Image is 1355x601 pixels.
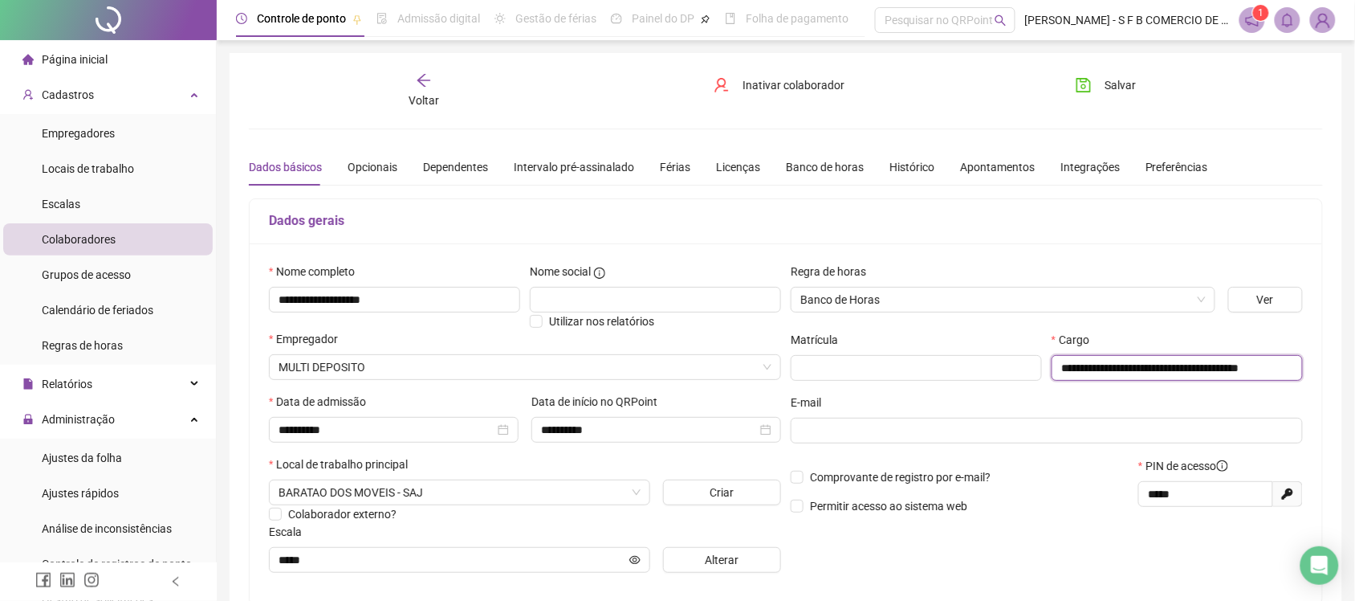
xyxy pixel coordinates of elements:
[22,89,34,100] span: user-add
[889,158,934,176] div: Histórico
[42,339,123,352] span: Regras de horas
[1228,287,1303,313] button: Ver
[42,487,119,500] span: Ajustes rápidos
[515,12,596,25] span: Gestão de férias
[531,393,668,411] label: Data de início no QRPoint
[42,198,80,211] span: Escalas
[530,263,591,280] span: Nome social
[1025,11,1230,29] span: [PERSON_NAME] - S F B COMERCIO DE MOVEIS E ELETRO
[1145,158,1208,176] div: Preferências
[249,158,322,176] div: Dados básicos
[810,471,991,484] span: Comprovante de registro por e-mail?
[42,53,108,66] span: Página inicial
[269,330,348,348] label: Empregador
[288,508,397,521] span: Colaborador externo?
[352,14,362,24] span: pushpin
[611,13,622,24] span: dashboard
[1300,546,1339,585] div: Open Intercom Messenger
[279,480,641,505] span: PRAÇA MADRE MARIA DO ROSARIO, N° 88, CENTRO SANTO ANTONIO DE JESUS – BAHIA
[22,414,34,425] span: lock
[549,315,654,328] span: Utilizar nos relatórios
[42,522,172,535] span: Análise de inconsistências
[42,452,122,464] span: Ajustes da folha
[279,355,771,379] span: MULTI DEPOSITO E ARMAZEM LIMITADA
[1253,5,1269,21] sup: 1
[42,268,131,281] span: Grupos de acesso
[1311,8,1335,32] img: 82559
[663,547,782,573] button: Alterar
[705,551,739,569] span: Alterar
[416,72,432,88] span: arrow-left
[632,12,694,25] span: Painel do DP
[376,13,388,24] span: file-done
[746,12,848,25] span: Folha de pagamento
[1257,291,1274,309] span: Ver
[791,331,848,349] label: Matrícula
[1060,158,1120,176] div: Integrações
[701,14,710,24] span: pushpin
[269,393,376,411] label: Data de admissão
[1105,76,1136,94] span: Salvar
[1280,13,1295,27] span: bell
[960,158,1035,176] div: Apontamentos
[42,88,94,101] span: Cadastros
[995,14,1007,27] span: search
[725,13,736,24] span: book
[1217,460,1228,472] span: info-circle
[663,480,782,505] button: Criar
[791,394,832,411] label: E-mail
[42,127,115,140] span: Empregadores
[170,576,181,587] span: left
[743,76,844,94] span: Inativar colaborador
[409,94,439,107] span: Voltar
[800,288,1206,312] span: Banco de Horas
[83,572,100,588] span: instagram
[702,72,857,98] button: Inativar colaborador
[269,456,418,473] label: Local de trabalho principal
[42,233,116,246] span: Colaboradores
[660,158,690,176] div: Férias
[514,158,634,176] div: Intervalo pré-assinalado
[423,158,488,176] div: Dependentes
[42,304,153,317] span: Calendário de feriados
[22,378,34,390] span: file
[269,211,1303,231] h5: Dados gerais
[42,413,115,426] span: Administração
[269,263,365,280] label: Nome completo
[594,268,605,279] span: info-circle
[714,77,730,93] span: user-delete
[257,12,346,25] span: Controle de ponto
[42,162,134,175] span: Locais de trabalho
[42,558,192,570] span: Controle de registros de ponto
[22,54,34,65] span: home
[716,158,760,176] div: Licenças
[810,500,967,513] span: Permitir acesso ao sistema web
[59,572,75,588] span: linkedin
[35,572,51,588] span: facebook
[397,12,480,25] span: Admissão digital
[269,523,312,541] label: Escala
[629,554,641,566] span: eye
[494,13,506,24] span: sun
[236,13,247,24] span: clock-circle
[786,158,864,176] div: Banco de horas
[1052,331,1100,349] label: Cargo
[710,484,734,501] span: Criar
[42,378,92,390] span: Relatórios
[1064,72,1148,98] button: Salvar
[1259,7,1264,18] span: 1
[1245,13,1259,27] span: notification
[1146,457,1228,475] span: PIN de acesso
[1076,77,1092,93] span: save
[348,158,397,176] div: Opcionais
[791,263,877,280] label: Regra de horas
